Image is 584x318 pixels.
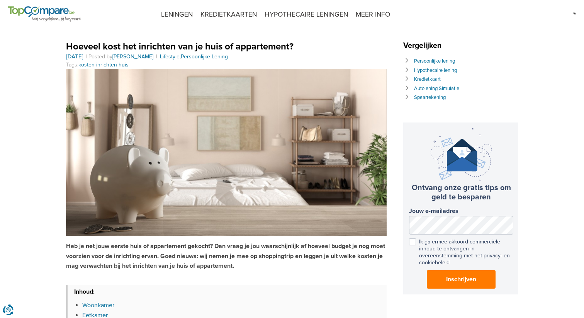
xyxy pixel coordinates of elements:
a: Spaarrekening [414,94,446,100]
a: Autolening Simulatie [414,85,459,92]
strong: Heb je net jouw eerste huis of appartement gekocht? Dan vraag je jou waarschijnlijk af hoeveel bu... [66,242,385,270]
span: | [85,53,88,60]
a: Lifestyle [160,53,180,60]
h3: Inhoud: [68,285,387,298]
img: fr.svg [572,8,576,19]
a: Persoonlijke Lening [181,53,228,60]
img: newsletter [431,128,492,181]
a: Hypothecaire lening [414,67,457,73]
span: | [155,53,158,60]
img: Kosten inrichten huis [66,69,387,236]
a: Kredietkaart [414,76,441,82]
a: [PERSON_NAME] [112,53,153,60]
span: Vergelijken [403,41,445,50]
header: , Tags: [66,41,387,69]
label: Jouw e-mailadres [409,207,513,215]
label: Ik ga ermee akkoord commerciële inhoud te ontvangen in overeenstemming met het privacy- en cookie... [409,238,513,267]
a: Persoonlijke lening [414,58,455,64]
h3: Ontvang onze gratis tips om geld te besparen [409,183,513,202]
a: [DATE] [66,53,83,60]
a: kosten inrichten huis [78,61,129,68]
h1: Hoeveel kost het inrichten van je huis of appartement? [66,41,387,53]
a: Woonkamer [82,301,114,309]
span: Inschrijven [446,275,476,284]
button: Inschrijven [427,270,496,289]
span: Posted by [88,53,155,60]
